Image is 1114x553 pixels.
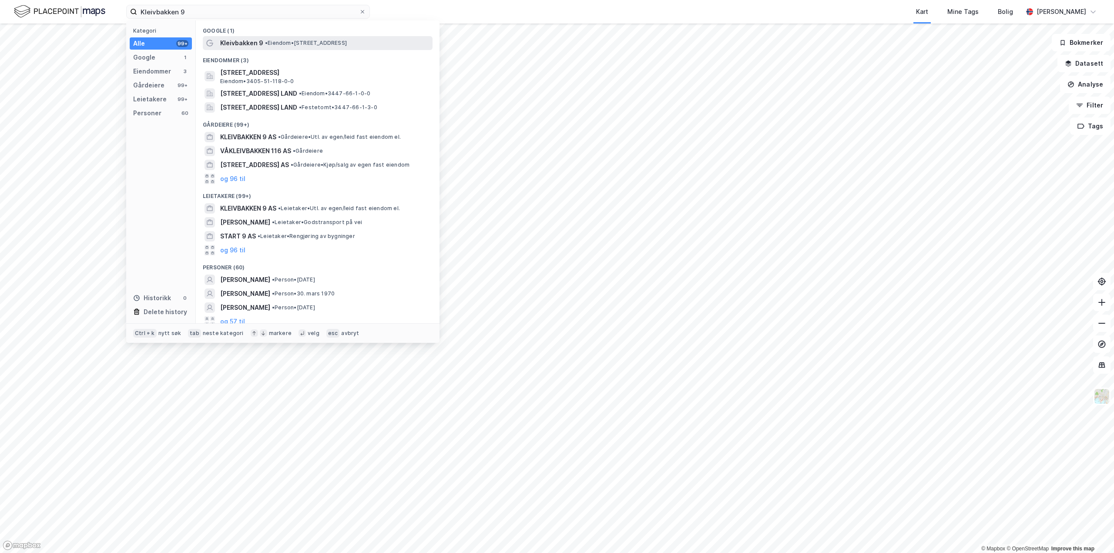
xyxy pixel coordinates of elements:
[272,290,335,297] span: Person • 30. mars 1970
[133,329,157,338] div: Ctrl + k
[1094,388,1110,405] img: Z
[137,5,359,18] input: Søk på adresse, matrikkel, gårdeiere, leietakere eller personer
[220,102,297,113] span: [STREET_ADDRESS] LAND
[272,290,275,297] span: •
[220,146,291,156] span: VÅKLEIVBAKKEN 116 AS
[196,186,440,201] div: Leietakere (99+)
[258,233,260,239] span: •
[1070,511,1114,553] div: Kontrollprogram for chat
[947,7,979,17] div: Mine Tags
[272,219,275,225] span: •
[278,134,401,141] span: Gårdeiere • Utl. av egen/leid fast eiendom el.
[278,205,400,212] span: Leietaker • Utl. av egen/leid fast eiendom el.
[258,233,355,240] span: Leietaker • Rengjøring av bygninger
[299,90,370,97] span: Eiendom • 3447-66-1-0-0
[196,50,440,66] div: Eiendommer (3)
[299,104,377,111] span: Festetomt • 3447-66-1-3-0
[272,276,275,283] span: •
[176,96,188,103] div: 99+
[133,108,161,118] div: Personer
[220,132,276,142] span: KLEIVBAKKEN 9 AS
[158,330,181,337] div: nytt søk
[293,147,295,154] span: •
[299,90,302,97] span: •
[133,52,155,63] div: Google
[188,329,201,338] div: tab
[196,20,440,36] div: Google (1)
[203,330,244,337] div: neste kategori
[3,540,41,550] a: Mapbox homepage
[220,78,294,85] span: Eiendom • 3405-51-118-0-0
[1060,76,1111,93] button: Analyse
[220,38,263,48] span: Kleivbakken 9
[181,295,188,302] div: 0
[272,304,315,311] span: Person • [DATE]
[269,330,292,337] div: markere
[981,546,1005,552] a: Mapbox
[144,307,187,317] div: Delete history
[133,27,192,34] div: Kategori
[916,7,928,17] div: Kart
[220,302,270,313] span: [PERSON_NAME]
[291,161,409,168] span: Gårdeiere • Kjøp/salg av egen fast eiendom
[1069,97,1111,114] button: Filter
[308,330,319,337] div: velg
[220,67,429,78] span: [STREET_ADDRESS]
[278,134,281,140] span: •
[220,88,297,99] span: [STREET_ADDRESS] LAND
[220,231,256,241] span: START 9 AS
[293,147,323,154] span: Gårdeiere
[272,219,362,226] span: Leietaker • Godstransport på vei
[265,40,347,47] span: Eiendom • [STREET_ADDRESS]
[299,104,302,111] span: •
[196,257,440,273] div: Personer (60)
[1052,34,1111,51] button: Bokmerker
[998,7,1013,17] div: Bolig
[272,276,315,283] span: Person • [DATE]
[181,68,188,75] div: 3
[220,288,270,299] span: [PERSON_NAME]
[220,160,289,170] span: [STREET_ADDRESS] AS
[278,205,281,211] span: •
[14,4,105,19] img: logo.f888ab2527a4732fd821a326f86c7f29.svg
[176,40,188,47] div: 99+
[326,329,340,338] div: esc
[181,110,188,117] div: 60
[133,66,171,77] div: Eiendommer
[1070,117,1111,135] button: Tags
[220,174,245,184] button: og 96 til
[291,161,293,168] span: •
[1070,511,1114,553] iframe: Chat Widget
[220,217,270,228] span: [PERSON_NAME]
[341,330,359,337] div: avbryt
[220,316,245,327] button: og 57 til
[176,82,188,89] div: 99+
[220,245,245,255] button: og 96 til
[133,38,145,49] div: Alle
[220,203,276,214] span: KLEIVBAKKEN 9 AS
[133,293,171,303] div: Historikk
[133,80,164,90] div: Gårdeiere
[1057,55,1111,72] button: Datasett
[133,94,167,104] div: Leietakere
[181,54,188,61] div: 1
[1037,7,1086,17] div: [PERSON_NAME]
[196,114,440,130] div: Gårdeiere (99+)
[1051,546,1094,552] a: Improve this map
[265,40,268,46] span: •
[1007,546,1049,552] a: OpenStreetMap
[272,304,275,311] span: •
[220,275,270,285] span: [PERSON_NAME]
